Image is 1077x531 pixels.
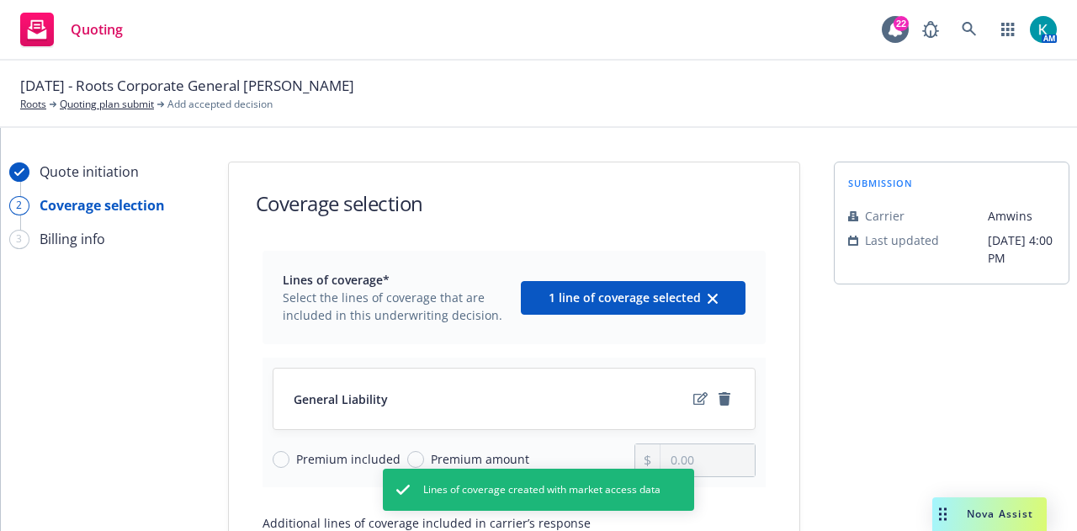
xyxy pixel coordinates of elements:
[848,176,913,190] span: submission
[991,13,1025,46] a: Switch app
[423,482,661,497] span: Lines of coverage created with market access data
[988,231,1055,267] span: [DATE] 4:00 PM
[549,289,701,305] span: 1 line of coverage selected
[865,231,939,249] span: Last updated
[9,230,29,249] div: 3
[521,281,745,315] button: 1 line of coverage selectedclear selection
[40,229,105,249] div: Billing info
[661,444,754,476] input: 0.00
[40,162,139,182] div: Quote initiation
[283,271,511,289] span: Lines of coverage*
[294,390,388,408] span: General Liability
[20,97,46,112] a: Roots
[691,389,711,409] a: edit
[708,294,718,304] svg: clear selection
[296,450,401,468] span: Premium included
[60,97,154,112] a: Quoting plan submit
[71,23,123,36] span: Quoting
[256,189,423,217] h1: Coverage selection
[273,451,289,468] input: Premium included
[967,507,1033,521] span: Nova Assist
[1030,16,1057,43] img: photo
[932,497,1047,531] button: Nova Assist
[865,207,905,225] span: Carrier
[914,13,947,46] a: Report a Bug
[988,207,1055,225] span: Amwins
[894,16,909,31] div: 22
[932,497,953,531] div: Drag to move
[9,196,29,215] div: 2
[13,6,130,53] a: Quoting
[952,13,986,46] a: Search
[20,75,354,97] span: [DATE] - Roots Corporate General [PERSON_NAME]
[167,97,273,112] span: Add accepted decision
[714,389,735,409] a: remove
[40,195,165,215] div: Coverage selection
[431,450,529,468] span: Premium amount
[407,451,424,468] input: Premium amount
[283,289,511,324] span: Select the lines of coverage that are included in this underwriting decision.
